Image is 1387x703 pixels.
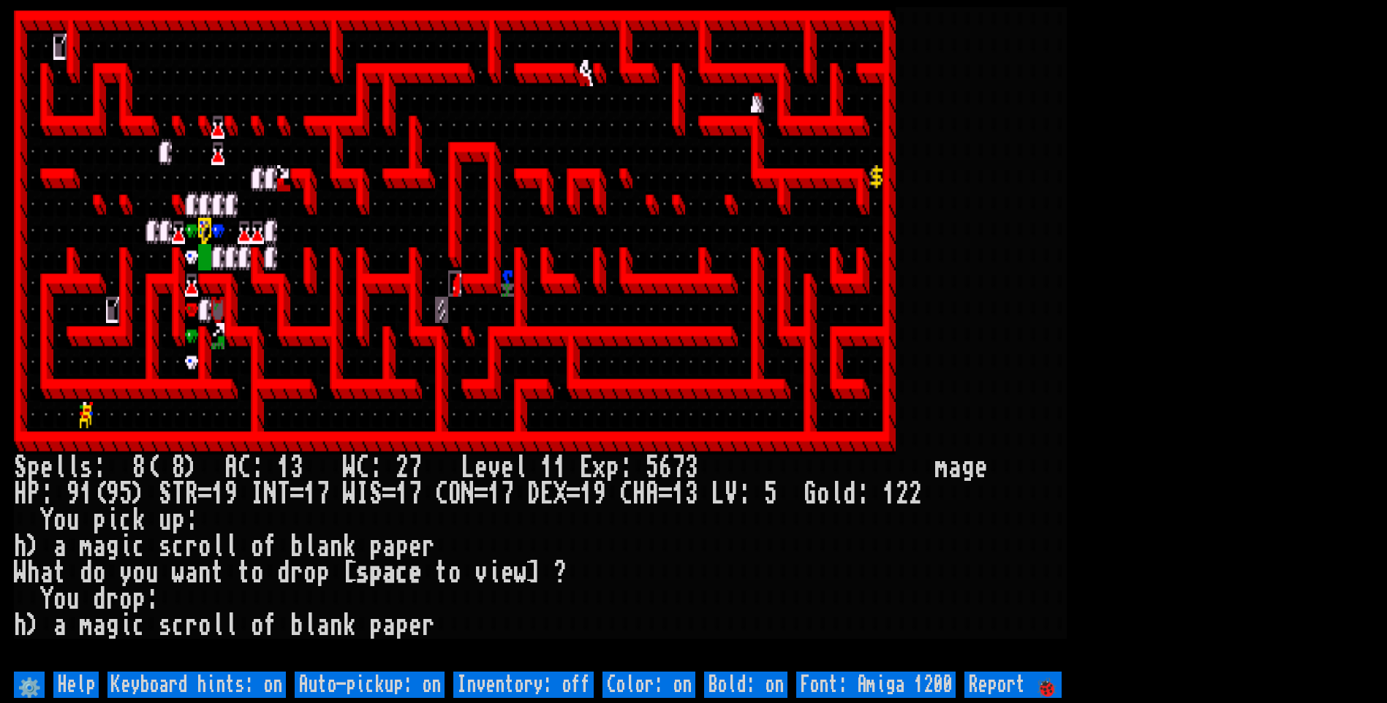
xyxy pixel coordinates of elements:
div: i [106,507,119,533]
input: Color: on [602,672,695,698]
div: T [172,481,185,507]
div: o [93,560,106,586]
div: p [369,560,382,586]
div: ( [145,455,159,481]
div: k [132,507,145,533]
div: 1 [553,455,567,481]
div: 2 [896,481,909,507]
div: a [317,612,330,639]
div: C [435,481,448,507]
div: 3 [685,455,698,481]
div: n [330,533,343,560]
div: p [369,612,382,639]
div: = [567,481,580,507]
div: H [632,481,646,507]
div: l [211,612,224,639]
div: s [159,533,172,560]
div: l [303,533,317,560]
div: e [501,455,514,481]
div: o [53,507,67,533]
div: t [238,560,251,586]
div: c [172,533,185,560]
div: ? [553,560,567,586]
div: C [619,481,632,507]
div: w [172,560,185,586]
div: ( [93,481,106,507]
div: X [553,481,567,507]
div: 7 [409,455,422,481]
div: r [185,533,198,560]
div: ] [527,560,540,586]
div: 5 [764,481,777,507]
div: 7 [672,455,685,481]
div: W [343,481,356,507]
div: a [93,533,106,560]
input: ⚙️ [14,672,45,698]
div: a [40,560,53,586]
div: i [119,533,132,560]
div: ) [27,612,40,639]
div: p [396,612,409,639]
div: e [409,612,422,639]
div: 1 [211,481,224,507]
div: u [67,507,80,533]
div: e [40,455,53,481]
div: m [80,612,93,639]
div: I [356,481,369,507]
div: b [290,533,303,560]
div: i [488,560,501,586]
div: 9 [67,481,80,507]
div: e [975,455,988,481]
div: T [277,481,290,507]
div: l [67,455,80,481]
div: 1 [883,481,896,507]
div: w [514,560,527,586]
div: o [251,533,264,560]
div: m [80,533,93,560]
div: k [343,612,356,639]
div: N [461,481,475,507]
div: H [14,481,27,507]
div: p [132,586,145,612]
div: o [198,612,211,639]
div: 1 [80,481,93,507]
div: 9 [224,481,238,507]
div: C [238,455,251,481]
div: 2 [909,481,922,507]
div: p [93,507,106,533]
div: a [53,533,67,560]
div: e [409,560,422,586]
div: r [106,586,119,612]
div: a [382,560,396,586]
div: = [475,481,488,507]
div: 2 [396,455,409,481]
div: N [264,481,277,507]
div: ) [185,455,198,481]
div: 8 [132,455,145,481]
div: : [856,481,869,507]
div: r [422,533,435,560]
div: C [356,455,369,481]
div: f [264,612,277,639]
div: d [93,586,106,612]
div: L [711,481,725,507]
div: h [14,533,27,560]
div: 7 [501,481,514,507]
div: g [106,533,119,560]
div: Y [40,586,53,612]
div: 3 [290,455,303,481]
div: S [159,481,172,507]
input: Bold: on [704,672,787,698]
div: 7 [409,481,422,507]
div: h [14,612,27,639]
div: V [725,481,738,507]
div: p [172,507,185,533]
div: d [80,560,93,586]
div: = [198,481,211,507]
div: x [593,455,606,481]
div: l [303,612,317,639]
div: f [264,533,277,560]
div: = [659,481,672,507]
div: i [119,612,132,639]
div: S [369,481,382,507]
